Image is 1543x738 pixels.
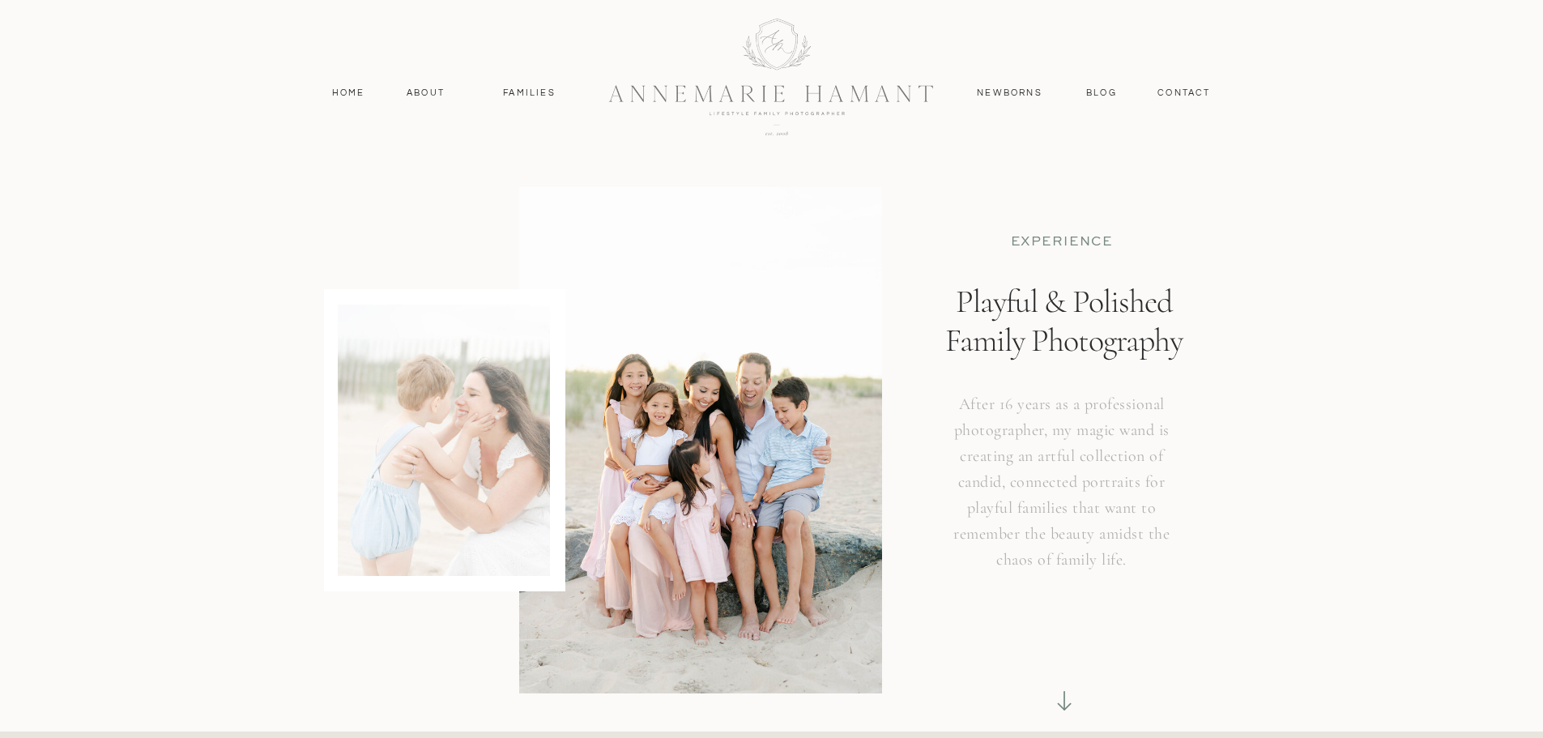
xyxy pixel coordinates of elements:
[1149,86,1220,100] a: contact
[1083,86,1121,100] a: Blog
[932,282,1196,429] h1: Playful & Polished Family Photography
[962,233,1162,250] p: EXPERIENCE
[493,86,566,100] a: Families
[971,86,1049,100] a: Newborns
[943,391,1181,599] h3: After 16 years as a professional photographer, my magic wand is creating an artful collection of ...
[325,86,373,100] a: Home
[403,86,450,100] a: About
